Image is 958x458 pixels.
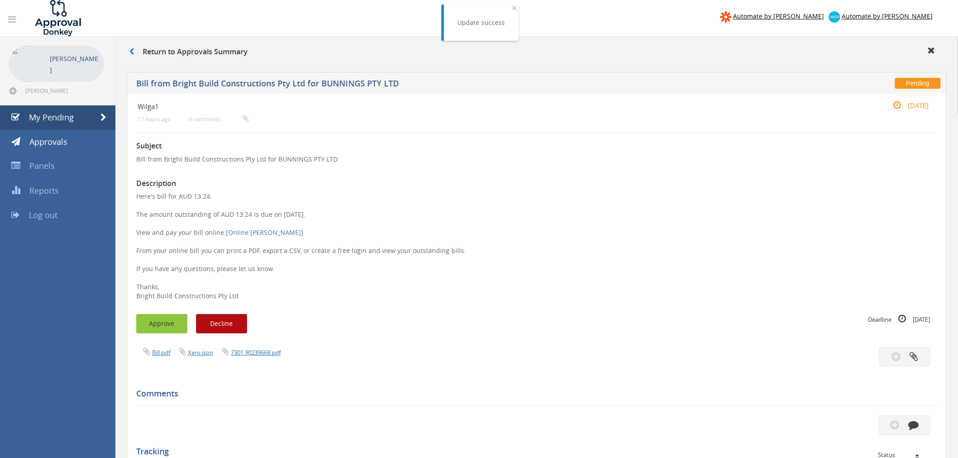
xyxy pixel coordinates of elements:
[136,180,937,188] h3: Description
[878,452,930,458] div: Status
[231,348,281,357] a: 7301.90239668.pdf
[189,116,249,123] small: 0 comments...
[512,1,517,14] span: ×
[136,79,699,91] h5: Bill from Bright Build Constructions Pty Ltd for BUNNINGS PTY LTD
[458,18,505,27] div: Update success
[152,348,170,357] a: Bill.pdf
[868,314,930,324] small: Deadline [DATE]
[29,210,57,220] span: Log out
[188,348,213,357] a: Xero.json
[50,53,100,76] p: [PERSON_NAME]
[29,160,55,171] span: Panels
[136,142,937,150] h3: Subject
[29,136,67,147] span: Approvals
[129,48,248,56] h3: Return to Approvals Summary
[29,112,74,123] span: My Pending
[196,314,247,334] button: Decline
[720,11,732,23] img: zapier-logomark.png
[136,447,930,456] h5: Tracking
[136,155,937,164] p: Bill from Bright Build Constructions Pty Ltd for BUNNINGS PTY LTD
[29,185,59,196] span: Reports
[138,103,803,110] h4: Wilga1
[884,100,929,110] small: [DATE]
[226,228,303,237] a: [Online [PERSON_NAME]]
[842,12,933,20] span: Automate by [PERSON_NAME]
[895,78,941,89] span: Pending
[25,87,102,94] span: [PERSON_NAME][EMAIL_ADDRESS][DOMAIN_NAME]
[829,11,840,23] img: xero-logo.png
[138,116,171,123] small: 17 hours ago
[136,314,187,334] button: Approve
[136,389,930,398] h5: Comments
[136,192,937,301] p: Here's bill for AUD 13.24. The amount outstanding of AUD 13.24 is due on [DATE]. View and pay you...
[733,12,824,20] span: Automate by [PERSON_NAME]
